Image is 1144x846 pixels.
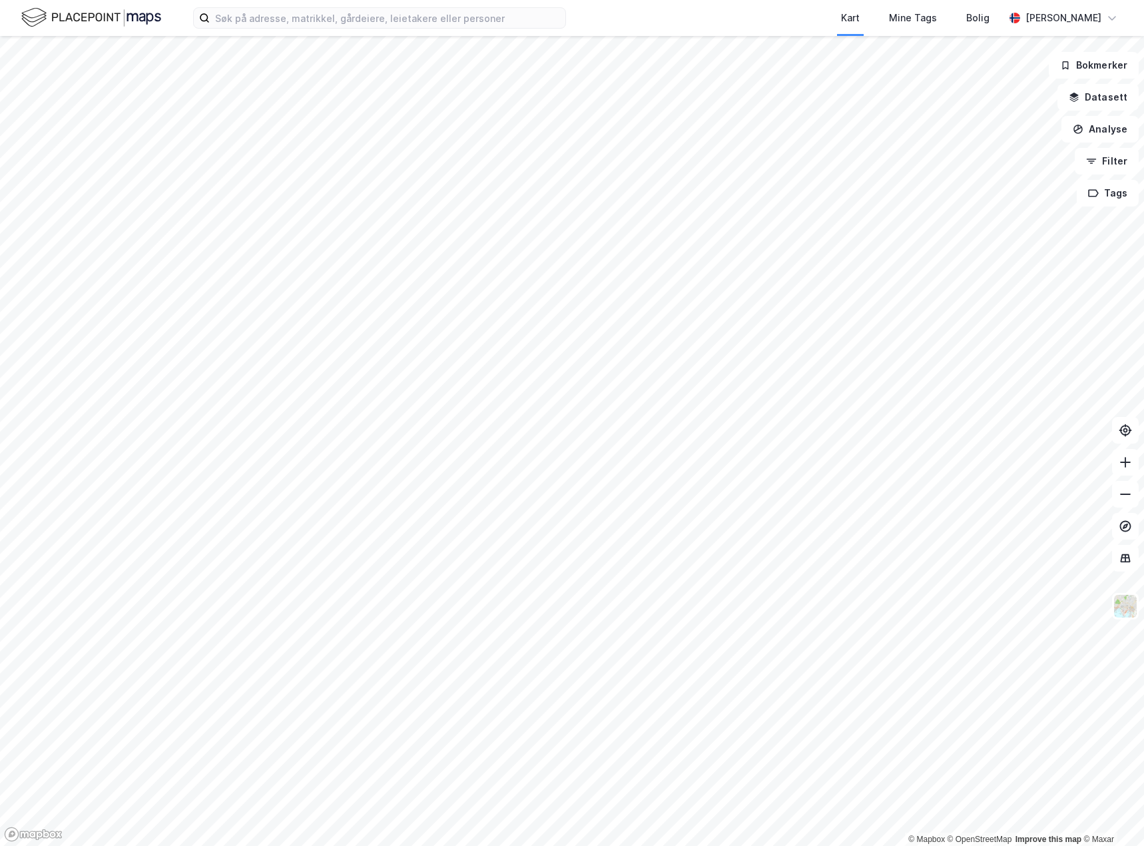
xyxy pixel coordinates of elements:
[1077,782,1144,846] div: Kontrollprogram for chat
[966,10,990,26] div: Bolig
[1057,84,1139,111] button: Datasett
[1113,594,1138,619] img: Z
[1077,782,1144,846] iframe: Chat Widget
[21,6,161,29] img: logo.f888ab2527a4732fd821a326f86c7f29.svg
[948,835,1012,844] a: OpenStreetMap
[1075,148,1139,175] button: Filter
[1049,52,1139,79] button: Bokmerker
[1077,180,1139,207] button: Tags
[1061,116,1139,143] button: Analyse
[908,835,945,844] a: Mapbox
[841,10,860,26] div: Kart
[4,827,63,842] a: Mapbox homepage
[1015,835,1081,844] a: Improve this map
[889,10,937,26] div: Mine Tags
[210,8,565,28] input: Søk på adresse, matrikkel, gårdeiere, leietakere eller personer
[1025,10,1101,26] div: [PERSON_NAME]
